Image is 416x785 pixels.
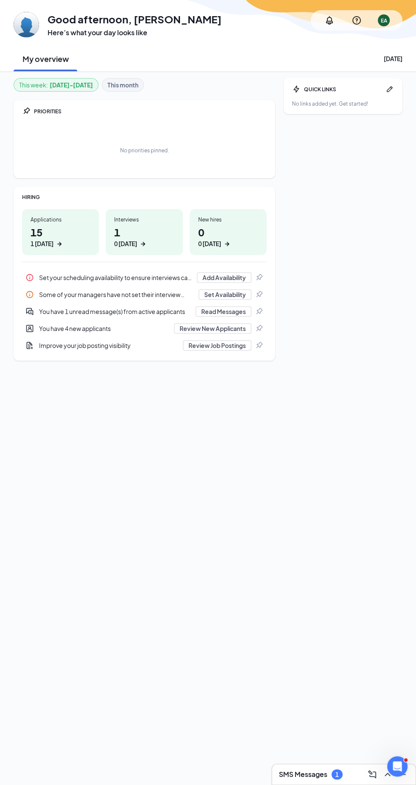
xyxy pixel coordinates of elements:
h3: SMS Messages [279,770,327,779]
svg: Bolt [292,85,301,93]
div: You have 4 new applicants [39,324,169,333]
div: PRIORITIES [34,108,267,115]
div: HIRING [22,193,267,201]
div: You have 1 unread message(s) from active applicants [39,307,191,316]
div: This week : [19,80,93,90]
div: Improve your job posting visibility [22,337,267,354]
img: Eron Aldred [14,12,39,37]
div: 0 [DATE] [198,239,221,248]
div: New hires [198,216,258,223]
div: No links added yet. Get started! [292,100,394,107]
svg: DoubleChatActive [25,307,34,316]
div: QUICK LINKS [304,86,382,93]
button: Set Availability [199,289,251,300]
svg: Info [25,273,34,282]
button: Add Availability [197,272,251,283]
a: DoubleChatActiveYou have 1 unread message(s) from active applicantsRead MessagesPin [22,303,267,320]
div: Interviews [114,216,174,223]
h1: Good afternoon, [PERSON_NAME] [48,12,222,26]
svg: Pin [22,107,31,115]
div: 0 [DATE] [114,239,137,248]
h1: 0 [198,225,258,248]
button: Review Job Postings [183,340,251,350]
h1: 1 [114,225,174,248]
svg: Pin [255,341,263,350]
svg: Notifications [324,15,334,25]
button: Read Messages [196,306,251,317]
a: InfoSome of your managers have not set their interview availability yetSet AvailabilityPin [22,286,267,303]
button: Review New Applicants [174,323,251,334]
button: ComposeMessage [365,768,378,781]
svg: ArrowRight [55,240,64,248]
a: UserEntityYou have 4 new applicantsReview New ApplicantsPin [22,320,267,337]
a: DocumentAddImprove your job posting visibilityReview Job PostingsPin [22,337,267,354]
a: InfoSet your scheduling availability to ensure interviews can be set upAdd AvailabilityPin [22,269,267,286]
button: ChevronUp [380,768,394,781]
svg: ComposeMessage [367,769,377,779]
div: You have 4 new applicants [22,320,267,337]
div: 1 [DATE] [31,239,53,248]
svg: Info [25,290,34,299]
div: Set your scheduling availability to ensure interviews can be set up [22,269,267,286]
div: Improve your job posting visibility [39,341,178,350]
svg: UserEntity [25,324,34,333]
div: Applications [31,216,90,223]
div: Set your scheduling availability to ensure interviews can be set up [39,273,192,282]
a: New hires00 [DATE]ArrowRight [190,209,267,255]
h3: Here’s what your day looks like [48,28,222,37]
a: Interviews10 [DATE]ArrowRight [106,209,183,255]
h1: 15 [31,225,90,248]
div: No priorities pinned. [120,147,169,154]
svg: DocumentAdd [25,341,34,350]
svg: ArrowRight [223,240,231,248]
div: EA [381,17,387,24]
iframe: Intercom live chat [387,756,408,777]
b: This month [107,80,138,90]
svg: Pin [255,290,263,299]
svg: Pin [255,307,263,316]
div: Some of your managers have not set their interview availability yet [39,290,194,299]
svg: Pen [385,85,394,93]
div: You have 1 unread message(s) from active applicants [22,303,267,320]
svg: Pin [255,273,263,282]
div: [DATE] [384,54,402,63]
svg: ChevronUp [382,769,393,779]
h2: My overview [22,53,69,64]
svg: Pin [255,324,263,333]
svg: ArrowRight [139,240,147,248]
svg: QuestionInfo [351,15,362,25]
div: 1 [335,771,339,778]
b: [DATE] - [DATE] [50,80,93,90]
a: Applications151 [DATE]ArrowRight [22,209,99,255]
div: Some of your managers have not set their interview availability yet [22,286,267,303]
